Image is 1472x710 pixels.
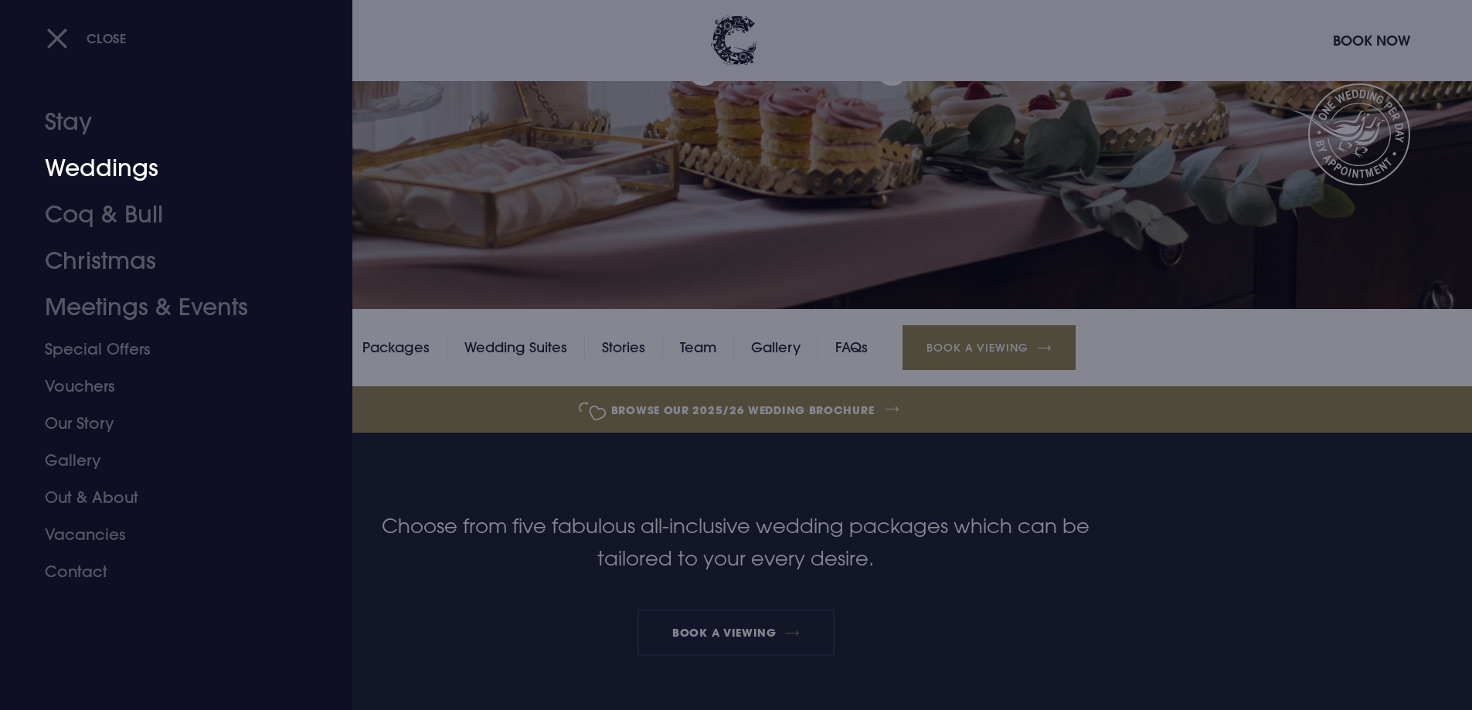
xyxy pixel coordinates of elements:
[87,30,127,46] span: Close
[45,192,289,238] a: Coq & Bull
[45,99,289,145] a: Stay
[45,442,289,479] a: Gallery
[45,553,289,590] a: Contact
[45,238,289,284] a: Christmas
[45,284,289,331] a: Meetings & Events
[45,145,289,192] a: Weddings
[45,405,289,442] a: Our Story
[45,331,289,368] a: Special Offers
[46,22,127,54] button: Close
[45,516,289,553] a: Vacancies
[45,479,289,516] a: Out & About
[45,368,289,405] a: Vouchers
